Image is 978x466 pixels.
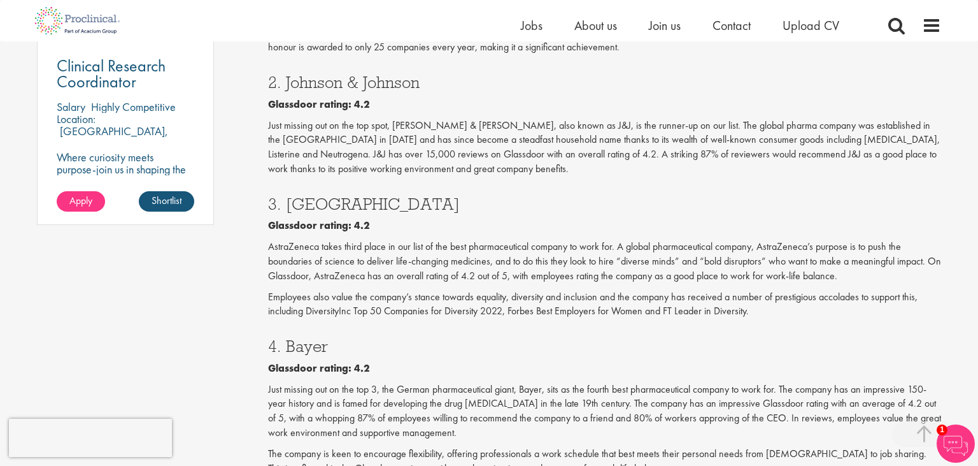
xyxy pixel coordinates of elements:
b: Glassdoor rating: 4.2 [268,361,370,375]
b: Glassdoor rating: 4.2 [268,219,370,232]
p: [GEOGRAPHIC_DATA], [GEOGRAPHIC_DATA] [57,124,168,150]
b: Glassdoor rating: 4.2 [268,98,370,111]
a: Jobs [521,17,542,34]
h3: 2. Johnson & Johnson [268,74,942,91]
iframe: reCAPTCHA [9,419,172,457]
span: 1 [937,425,947,435]
p: Highly Competitive [91,99,176,114]
p: Where curiosity meets purpose-join us in shaping the future of science. [57,151,194,187]
span: Salary [57,99,85,114]
p: Just missing out on the top spot, [PERSON_NAME] & [PERSON_NAME], also known as J&J, is the runner... [268,119,942,177]
a: Clinical Research Coordinator [57,58,194,90]
a: Contact [712,17,751,34]
img: Chatbot [937,425,975,463]
a: Join us [649,17,681,34]
h3: 4. Bayer [268,338,942,354]
p: AstraZeneca takes third place in our list of the best pharmaceutical company to work for. A globa... [268,240,942,284]
h3: 3. [GEOGRAPHIC_DATA] [268,196,942,212]
a: Shortlist [139,191,194,212]
span: Location: [57,112,96,126]
p: Just missing out on the top 3, the German pharmaceutical giant, Bayer, sits as the fourth best ph... [268,382,942,441]
span: Apply [69,194,92,207]
a: About us [574,17,617,34]
p: Employees also value the company’s stance towards equality, diversity and inclusion and the compa... [268,290,942,319]
a: Upload CV [783,17,839,34]
span: Clinical Research Coordinator [57,55,166,92]
a: Apply [57,191,105,212]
